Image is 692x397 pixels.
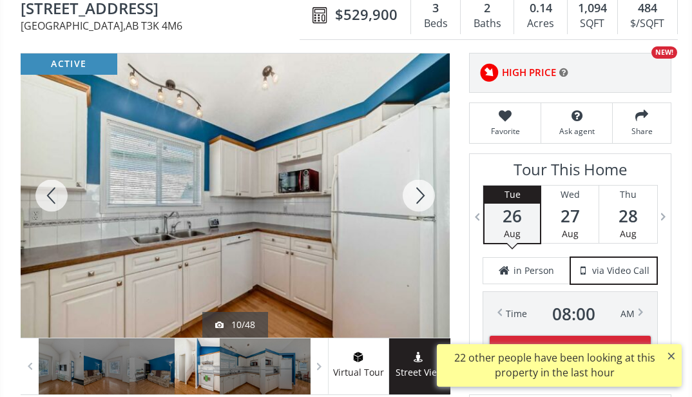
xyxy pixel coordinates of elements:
[599,207,657,225] span: 28
[651,46,677,59] div: NEW!
[624,14,671,34] div: $/SQFT
[620,228,637,240] span: Aug
[502,66,556,79] span: HIGH PRICE
[21,53,450,338] div: 22 Harvest Rose Place NE Calgary, AB T3K 4M6 - Photo 11 of 48
[552,305,595,323] span: 08 : 00
[476,126,534,137] span: Favorite
[619,126,664,137] span: Share
[541,186,599,204] div: Wed
[574,14,611,34] div: SQFT
[328,365,389,380] span: Virtual Tour
[483,160,658,185] h3: Tour This Home
[485,207,540,225] span: 26
[504,228,521,240] span: Aug
[418,14,454,34] div: Beds
[562,228,579,240] span: Aug
[476,60,502,86] img: rating icon
[548,126,606,137] span: Ask agent
[21,53,117,75] div: active
[541,207,599,225] span: 27
[21,21,306,31] span: [GEOGRAPHIC_DATA] , AB T3K 4M6
[485,186,540,204] div: Tue
[443,351,666,380] div: 22 other people have been looking at this property in the last hour
[467,14,507,34] div: Baths
[328,338,389,394] a: virtual tour iconVirtual Tour
[215,318,255,331] div: 10/48
[592,264,649,277] span: via Video Call
[490,336,651,364] button: Schedule Tour
[599,186,657,204] div: Thu
[352,352,365,362] img: virtual tour icon
[521,14,560,34] div: Acres
[661,344,682,367] button: ×
[506,305,635,323] div: Time AM
[514,264,554,277] span: in Person
[389,365,450,380] span: Street View
[335,5,398,24] span: $529,900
